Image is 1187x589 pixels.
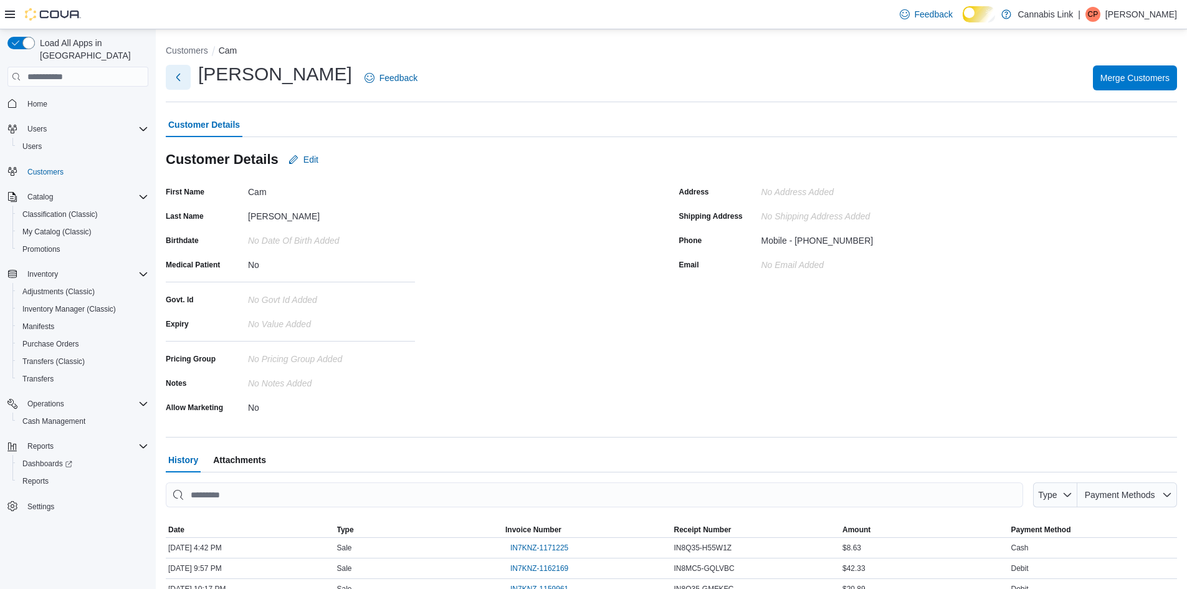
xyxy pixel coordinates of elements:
[166,354,216,364] label: Pricing Group
[2,266,153,283] button: Inventory
[166,152,279,167] h3: Customer Details
[12,472,153,490] button: Reports
[166,236,199,246] label: Birthdate
[22,95,148,111] span: Home
[7,89,148,548] nav: Complex example
[761,206,928,221] div: No Shipping Address added
[248,373,415,388] div: No Notes added
[213,448,266,472] span: Attachments
[303,153,318,166] span: Edit
[22,322,54,332] span: Manifests
[17,207,103,222] a: Classification (Classic)
[22,164,148,180] span: Customers
[22,304,116,314] span: Inventory Manager (Classic)
[22,227,92,237] span: My Catalog (Classic)
[17,414,90,429] a: Cash Management
[248,182,415,197] div: Cam
[22,267,63,282] button: Inventory
[1009,522,1178,537] button: Payment Method
[12,223,153,241] button: My Catalog (Classic)
[22,339,79,349] span: Purchase Orders
[12,318,153,335] button: Manifests
[2,120,153,138] button: Users
[248,398,415,413] div: No
[12,455,153,472] a: Dashboards
[22,416,85,426] span: Cash Management
[674,563,735,573] span: IN8MC5-GQLVBC
[22,244,60,254] span: Promotions
[22,189,58,204] button: Catalog
[12,370,153,388] button: Transfers
[22,122,52,136] button: Users
[17,337,148,352] span: Purchase Orders
[25,8,81,21] img: Cova
[1085,7,1100,22] div: Charlotte Phillips
[27,269,58,279] span: Inventory
[1078,7,1080,22] p: |
[22,459,72,469] span: Dashboards
[166,211,204,221] label: Last Name
[166,522,335,537] button: Date
[761,255,824,270] div: No Email added
[17,456,148,471] span: Dashboards
[505,540,573,555] button: IN7KNZ-1171225
[17,474,54,489] a: Reports
[22,267,148,282] span: Inventory
[1093,65,1177,90] button: Merge Customers
[379,72,417,84] span: Feedback
[505,525,561,535] span: Invoice Number
[360,65,422,90] a: Feedback
[761,231,874,246] div: Mobile - [PHONE_NUMBER]
[22,499,59,514] a: Settings
[17,302,148,317] span: Inventory Manager (Classic)
[1085,490,1155,500] span: Payment Methods
[17,354,148,369] span: Transfers (Classic)
[284,147,323,172] button: Edit
[963,6,996,22] input: Dark Mode
[166,378,186,388] label: Notes
[12,300,153,318] button: Inventory Manager (Classic)
[168,448,198,472] span: History
[1100,72,1170,84] span: Merge Customers
[27,167,64,177] span: Customers
[2,438,153,455] button: Reports
[166,65,191,90] button: Next
[12,353,153,370] button: Transfers (Classic)
[22,396,69,411] button: Operations
[248,206,415,221] div: [PERSON_NAME]
[337,543,352,553] span: Sale
[505,561,573,576] button: IN7KNZ-1162169
[166,45,208,55] button: Customers
[840,522,1009,537] button: Amount
[22,439,148,454] span: Reports
[219,45,237,55] button: Cam
[17,224,148,239] span: My Catalog (Classic)
[168,525,184,535] span: Date
[1038,490,1057,500] span: Type
[1088,7,1099,22] span: CP
[510,543,568,553] span: IN7KNZ-1171225
[17,284,100,299] a: Adjustments (Classic)
[2,94,153,112] button: Home
[248,231,415,246] div: No Date Of Birth added
[1011,525,1071,535] span: Payment Method
[22,396,148,411] span: Operations
[166,482,1023,507] input: This is a search bar. As you type, the results lower in the page will automatically filter.
[35,37,148,62] span: Load All Apps in [GEOGRAPHIC_DATA]
[1077,482,1177,507] button: Payment Methods
[1105,7,1177,22] p: [PERSON_NAME]
[22,476,49,486] span: Reports
[27,441,54,451] span: Reports
[27,399,64,409] span: Operations
[22,189,148,204] span: Catalog
[27,502,54,512] span: Settings
[12,413,153,430] button: Cash Management
[27,99,47,109] span: Home
[22,141,42,151] span: Users
[22,97,52,112] a: Home
[22,122,148,136] span: Users
[248,255,415,270] div: No
[17,354,90,369] a: Transfers (Classic)
[27,124,47,134] span: Users
[22,165,69,180] a: Customers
